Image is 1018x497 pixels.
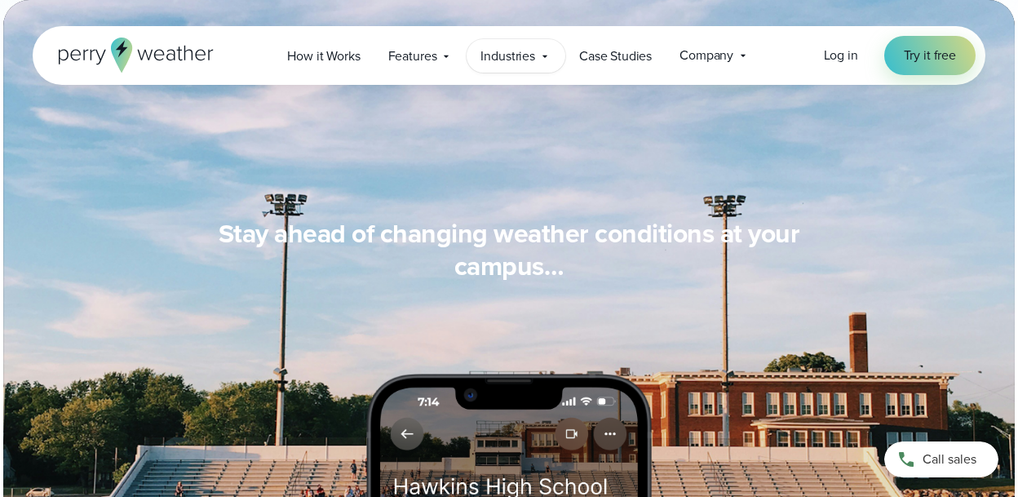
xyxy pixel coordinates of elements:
[287,47,360,66] span: How it Works
[904,46,956,65] span: Try it free
[579,47,652,66] span: Case Studies
[884,442,998,477] a: Call sales
[480,47,535,66] span: Industries
[196,217,822,282] h3: Stay ahead of changing weather conditions at your campus…
[824,46,858,65] a: Log in
[273,39,374,73] a: How it Works
[923,450,976,469] span: Call sales
[824,46,858,64] span: Log in
[884,36,976,75] a: Try it free
[565,39,666,73] a: Case Studies
[388,47,437,66] span: Features
[679,46,733,65] span: Company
